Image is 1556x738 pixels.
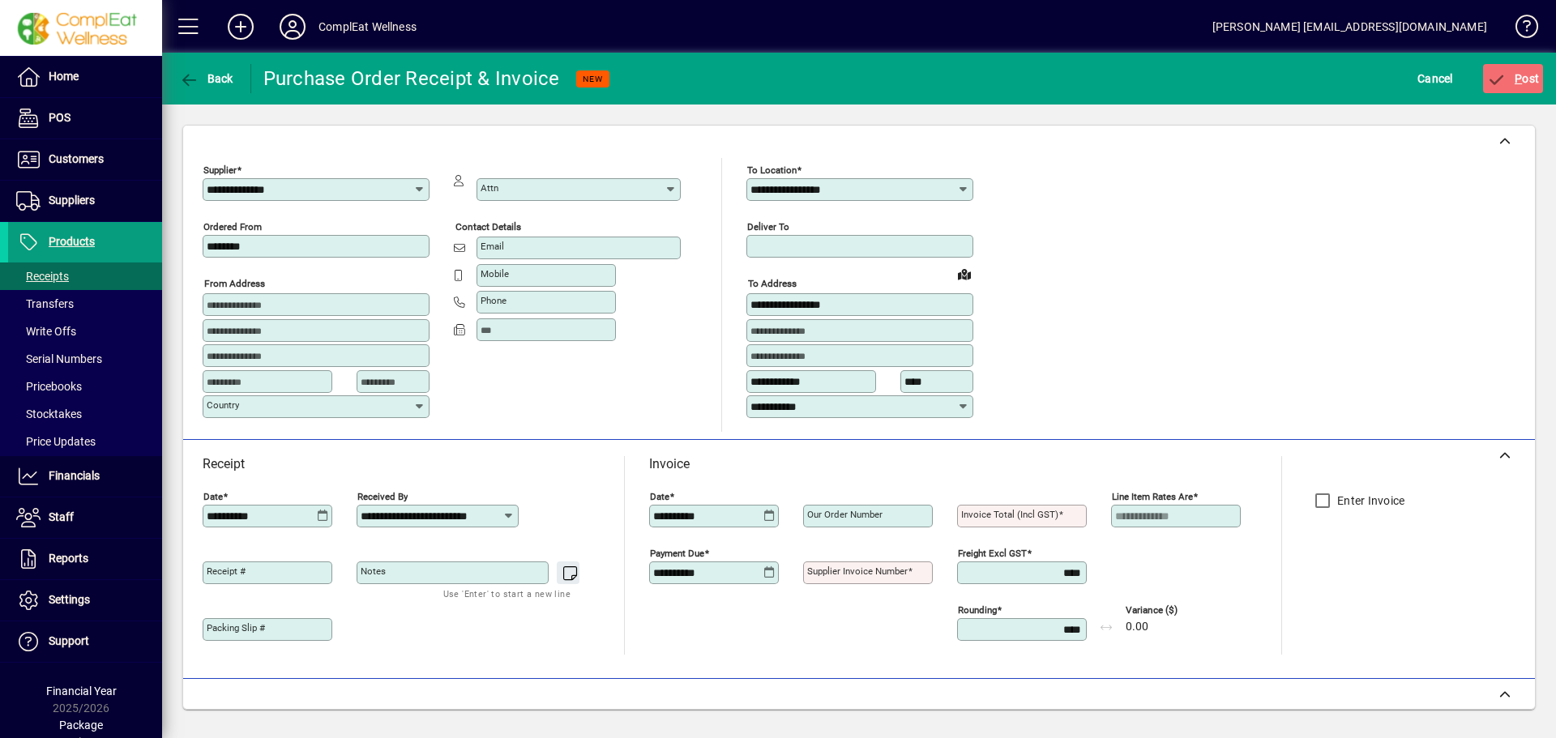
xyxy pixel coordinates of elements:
span: Variance ($) [1126,605,1223,616]
mat-hint: Use 'Enter' to start a new line [443,584,571,603]
mat-label: Attn [481,182,498,194]
span: P [1515,72,1522,85]
span: Price Updates [16,435,96,448]
a: View on map [951,261,977,287]
span: 0.00 [1126,621,1148,633]
a: Financials [8,456,162,497]
span: POS [49,111,71,124]
span: Financial Year [46,685,117,697]
span: Receipts [16,270,69,283]
mat-label: Line item rates are [1112,491,1193,502]
a: Serial Numbers [8,345,162,373]
a: Price Updates [8,428,162,455]
mat-label: Rounding [958,604,997,616]
span: Staff [49,510,74,523]
a: Suppliers [8,181,162,221]
mat-label: Receipt # [207,565,246,577]
div: ComplEat Wellness [318,14,417,40]
span: Support [49,634,89,647]
mat-label: Phone [481,295,507,306]
mat-label: Supplier invoice number [807,565,908,577]
span: Stocktakes [16,407,82,420]
mat-label: Our order number [807,509,883,520]
div: [PERSON_NAME] [EMAIL_ADDRESS][DOMAIN_NAME] [1212,14,1487,40]
button: Back [175,64,237,93]
span: Pricebooks [16,380,82,393]
a: Receipts [8,262,162,290]
mat-label: Notes [361,565,386,577]
mat-label: Mobile [481,268,509,279]
span: Products [49,235,95,248]
mat-label: Invoice Total (incl GST) [961,509,1058,520]
a: Knowledge Base [1503,3,1536,56]
mat-label: Received by [357,491,408,502]
span: NEW [583,74,603,84]
mat-label: Date [203,491,223,502]
span: Settings [49,593,90,606]
span: Write Offs [16,325,76,338]
a: Home [8,57,162,97]
a: Settings [8,580,162,621]
span: ost [1487,72,1540,85]
span: Suppliers [49,194,95,207]
span: Serial Numbers [16,352,102,365]
div: Purchase Order Receipt & Invoice [263,66,560,92]
button: Post [1483,64,1544,93]
label: Enter Invoice [1334,493,1404,509]
span: Home [49,70,79,83]
mat-label: Packing Slip # [207,622,265,633]
a: Pricebooks [8,373,162,400]
button: Profile [267,12,318,41]
span: Package [59,719,103,732]
mat-label: Deliver To [747,221,789,232]
mat-label: Supplier [203,164,237,176]
app-page-header-button: Back [162,64,251,93]
span: Back [179,72,233,85]
a: Staff [8,497,162,538]
span: Transfers [16,297,74,310]
a: Stocktakes [8,400,162,428]
mat-label: To location [747,164,797,176]
mat-label: Date [650,491,669,502]
a: Reports [8,539,162,579]
span: Reports [49,552,88,565]
a: Write Offs [8,318,162,345]
a: Customers [8,139,162,180]
a: POS [8,98,162,139]
mat-label: Payment due [650,548,704,559]
a: Transfers [8,290,162,318]
mat-label: Ordered from [203,221,262,232]
span: Financials [49,469,100,482]
button: Add [215,12,267,41]
mat-label: Email [481,241,504,252]
span: Cancel [1417,66,1453,92]
mat-label: Country [207,399,239,411]
span: Customers [49,152,104,165]
a: Support [8,621,162,662]
button: Cancel [1413,64,1457,93]
mat-label: Freight excl GST [958,548,1027,559]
